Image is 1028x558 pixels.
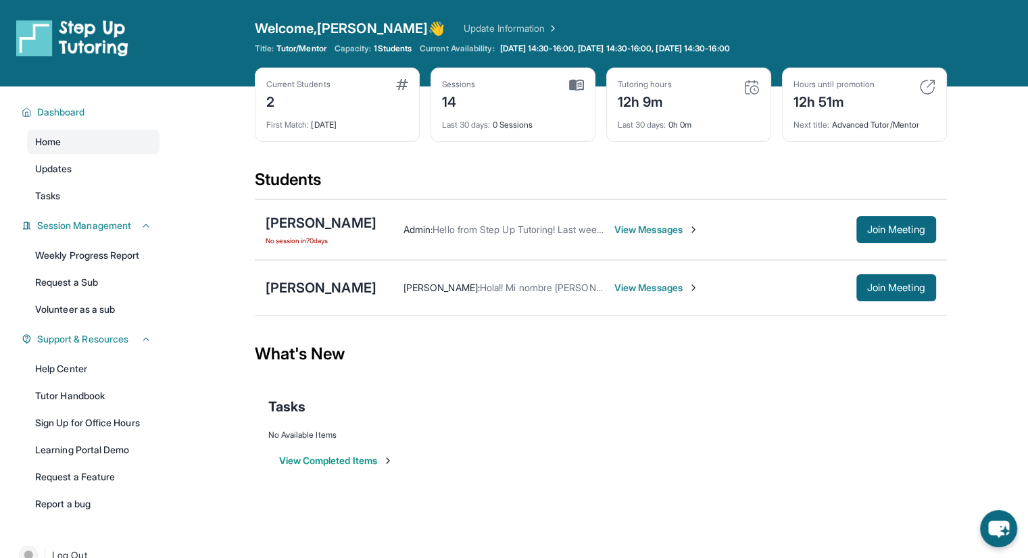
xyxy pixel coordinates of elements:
button: View Completed Items [279,454,393,467]
span: View Messages [614,281,699,295]
span: [DATE] 14:30-16:00, [DATE] 14:30-16:00, [DATE] 14:30-16:00 [500,43,730,54]
div: [PERSON_NAME] [266,278,376,297]
span: Support & Resources [37,332,128,346]
img: card [919,79,935,95]
a: Learning Portal Demo [27,438,160,462]
span: Tasks [35,189,60,203]
img: logo [16,19,128,57]
a: Request a Feature [27,465,160,489]
img: Chevron Right [545,22,558,35]
img: Chevron-Right [688,282,699,293]
div: 14 [442,90,476,111]
div: Advanced Tutor/Mentor [793,111,935,130]
button: chat-button [980,510,1017,547]
div: 2 [266,90,331,111]
a: Report a bug [27,492,160,516]
img: card [569,79,584,91]
a: Volunteer as a sub [27,297,160,322]
div: 0 Sessions [442,111,584,130]
div: Tutoring hours [618,79,672,90]
span: Title: [255,43,274,54]
span: Welcome, [PERSON_NAME] 👋 [255,19,445,38]
span: Capacity: [335,43,372,54]
div: No Available Items [268,430,933,440]
div: Hours until promotion [793,79,875,90]
span: Last 30 days : [442,120,491,130]
span: Hola!! Mi nombre [PERSON_NAME] soy mama de [GEOGRAPHIC_DATA] [480,282,785,293]
div: 12h 51m [793,90,875,111]
div: Sessions [442,79,476,90]
span: Admin : [403,224,433,235]
button: Dashboard [32,105,151,119]
span: Next title : [793,120,830,130]
a: Tasks [27,184,160,208]
a: Weekly Progress Report [27,243,160,268]
a: Updates [27,157,160,181]
div: [DATE] [266,111,408,130]
div: 12h 9m [618,90,672,111]
div: Current Students [266,79,331,90]
img: card [396,79,408,90]
a: Request a Sub [27,270,160,295]
span: No session in 70 days [266,235,376,246]
div: 0h 0m [618,111,760,130]
a: Home [27,130,160,154]
img: Chevron-Right [688,224,699,235]
button: Support & Resources [32,332,151,346]
span: Join Meeting [867,284,925,292]
span: Home [35,135,61,149]
span: Dashboard [37,105,85,119]
div: [PERSON_NAME] [266,213,376,232]
span: Join Meeting [867,226,925,234]
span: Tasks [268,397,305,416]
div: Students [255,169,947,199]
a: Update Information [464,22,558,35]
a: Help Center [27,357,160,381]
span: Tutor/Mentor [276,43,326,54]
button: Join Meeting [856,274,936,301]
span: Updates [35,162,72,176]
button: Join Meeting [856,216,936,243]
span: Session Management [37,219,131,232]
div: What's New [255,324,947,384]
a: Sign Up for Office Hours [27,411,160,435]
span: [PERSON_NAME] : [403,282,480,293]
span: Current Availability: [420,43,494,54]
span: View Messages [614,223,699,236]
img: card [743,79,760,95]
span: First Match : [266,120,310,130]
a: Tutor Handbook [27,384,160,408]
a: [DATE] 14:30-16:00, [DATE] 14:30-16:00, [DATE] 14:30-16:00 [497,43,733,54]
button: Session Management [32,219,151,232]
span: Last 30 days : [618,120,666,130]
span: 1 Students [374,43,412,54]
